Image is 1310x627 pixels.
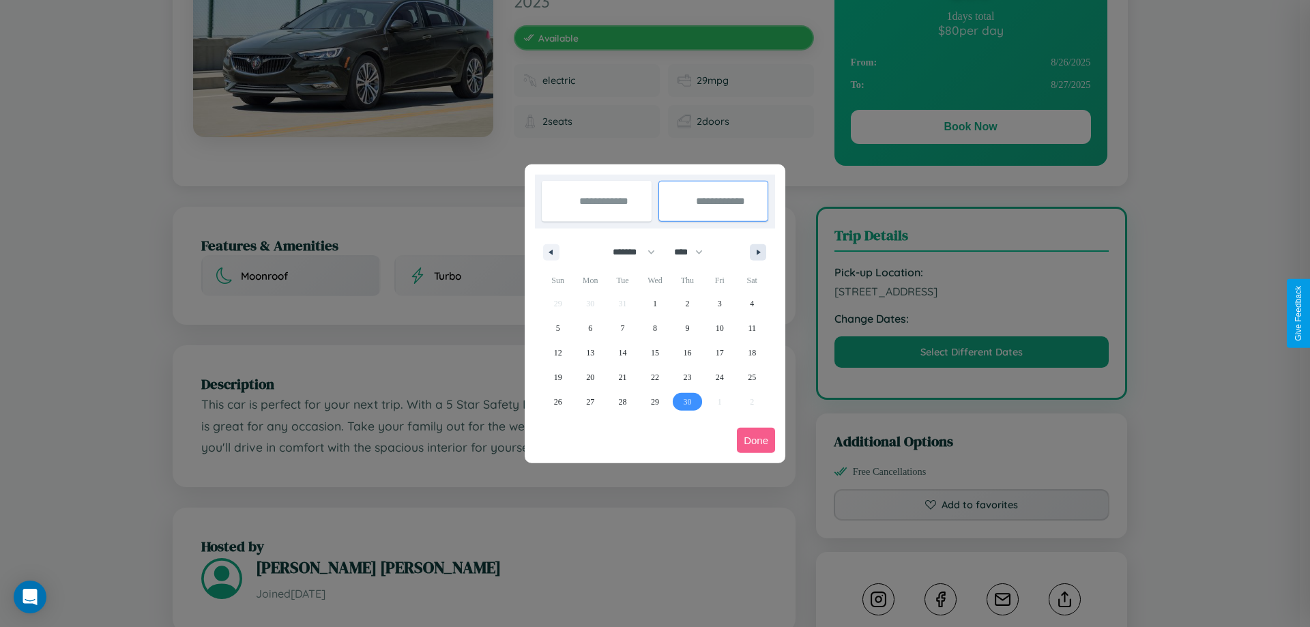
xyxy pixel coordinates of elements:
span: 25 [748,365,756,390]
span: 12 [554,340,562,365]
button: 23 [671,365,703,390]
button: 10 [703,316,736,340]
span: 15 [651,340,659,365]
button: 7 [607,316,639,340]
div: Open Intercom Messenger [14,581,46,613]
span: Sun [542,269,574,291]
button: 22 [639,365,671,390]
button: 24 [703,365,736,390]
button: 2 [671,291,703,316]
span: Wed [639,269,671,291]
button: 30 [671,390,703,414]
span: 23 [683,365,691,390]
span: 8 [653,316,657,340]
span: 20 [586,365,594,390]
button: 8 [639,316,671,340]
span: 19 [554,365,562,390]
span: 13 [586,340,594,365]
span: 24 [716,365,724,390]
span: 4 [750,291,754,316]
button: 6 [574,316,606,340]
span: Tue [607,269,639,291]
span: 27 [586,390,594,414]
span: 9 [685,316,689,340]
span: 7 [621,316,625,340]
button: 19 [542,365,574,390]
button: 29 [639,390,671,414]
button: 13 [574,340,606,365]
button: 1 [639,291,671,316]
span: 30 [683,390,691,414]
button: 20 [574,365,606,390]
div: Give Feedback [1294,286,1303,341]
span: Fri [703,269,736,291]
span: 3 [718,291,722,316]
button: 5 [542,316,574,340]
button: 4 [736,291,768,316]
span: Mon [574,269,606,291]
span: 1 [653,291,657,316]
button: 17 [703,340,736,365]
span: 18 [748,340,756,365]
button: 9 [671,316,703,340]
button: 11 [736,316,768,340]
span: 26 [554,390,562,414]
button: 12 [542,340,574,365]
span: 29 [651,390,659,414]
span: Thu [671,269,703,291]
button: 3 [703,291,736,316]
span: 22 [651,365,659,390]
span: 10 [716,316,724,340]
button: 28 [607,390,639,414]
button: 25 [736,365,768,390]
button: Done [737,428,775,453]
span: 5 [556,316,560,340]
span: 14 [619,340,627,365]
button: 27 [574,390,606,414]
button: 26 [542,390,574,414]
span: 17 [716,340,724,365]
button: 15 [639,340,671,365]
button: 16 [671,340,703,365]
span: 6 [588,316,592,340]
button: 14 [607,340,639,365]
button: 18 [736,340,768,365]
span: 21 [619,365,627,390]
span: 28 [619,390,627,414]
span: 2 [685,291,689,316]
span: Sat [736,269,768,291]
span: 11 [748,316,756,340]
span: 16 [683,340,691,365]
button: 21 [607,365,639,390]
